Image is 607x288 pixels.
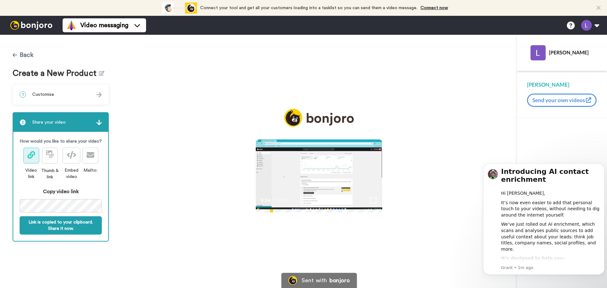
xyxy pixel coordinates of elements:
span: Create a New Product [13,69,99,78]
button: Back [13,47,34,63]
p: How would you like to share your video? [20,138,102,144]
span: Connect your tool and get all your customers loading into a tasklist so you can send them a video... [200,6,417,10]
div: 1Customise [13,84,109,105]
div: Video link [23,167,40,180]
div: Embed video [60,167,83,180]
img: Bonjoro Logo [288,276,297,285]
button: Send your own videos [527,94,597,107]
span: 1 [20,91,26,98]
span: 12:59 [276,197,287,204]
div: bonjoro [329,278,350,283]
span: 9:54 [260,197,271,204]
div: [PERSON_NAME] [549,49,597,55]
div: Mailto: [83,167,98,174]
img: Full screen [370,197,377,204]
div: animation [162,3,197,14]
a: Bonjoro LogoSent withbonjoro [281,273,357,288]
span: / [273,197,275,204]
img: arrow.svg [96,92,102,97]
img: arrow.svg [96,120,102,125]
span: 2 [20,119,26,126]
div: [PERSON_NAME] [527,81,597,89]
span: Video messaging [80,21,128,30]
button: Link is copied to your clipboard. Share it now. [20,216,102,235]
span: Share your video [32,119,66,126]
div: Sent with [302,278,327,283]
div: Thumb & link [39,168,60,180]
img: Profile Image [530,45,546,60]
img: bj-logo-header-white.svg [8,21,55,30]
img: vm-color.svg [66,20,77,30]
img: logo_full.png [284,109,354,127]
a: Connect now [420,6,448,10]
span: Customise [32,91,54,98]
div: Copy video link [20,188,102,195]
